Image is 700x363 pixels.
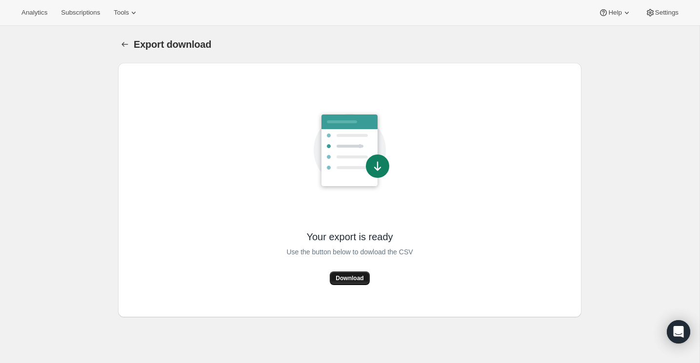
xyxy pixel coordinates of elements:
button: Export download [118,38,132,51]
span: Tools [114,9,129,17]
span: Subscriptions [61,9,100,17]
button: Analytics [16,6,53,19]
span: Analytics [21,9,47,17]
span: Help [608,9,621,17]
button: Settings [640,6,684,19]
button: Subscriptions [55,6,106,19]
button: Tools [108,6,144,19]
span: Your export is ready [306,230,393,243]
span: Use the button below to dowload the CSV [286,246,413,258]
span: Export download [134,39,211,50]
span: Download [336,274,363,282]
button: Help [593,6,637,19]
button: Download [330,271,369,285]
div: Open Intercom Messenger [667,320,690,344]
span: Settings [655,9,679,17]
